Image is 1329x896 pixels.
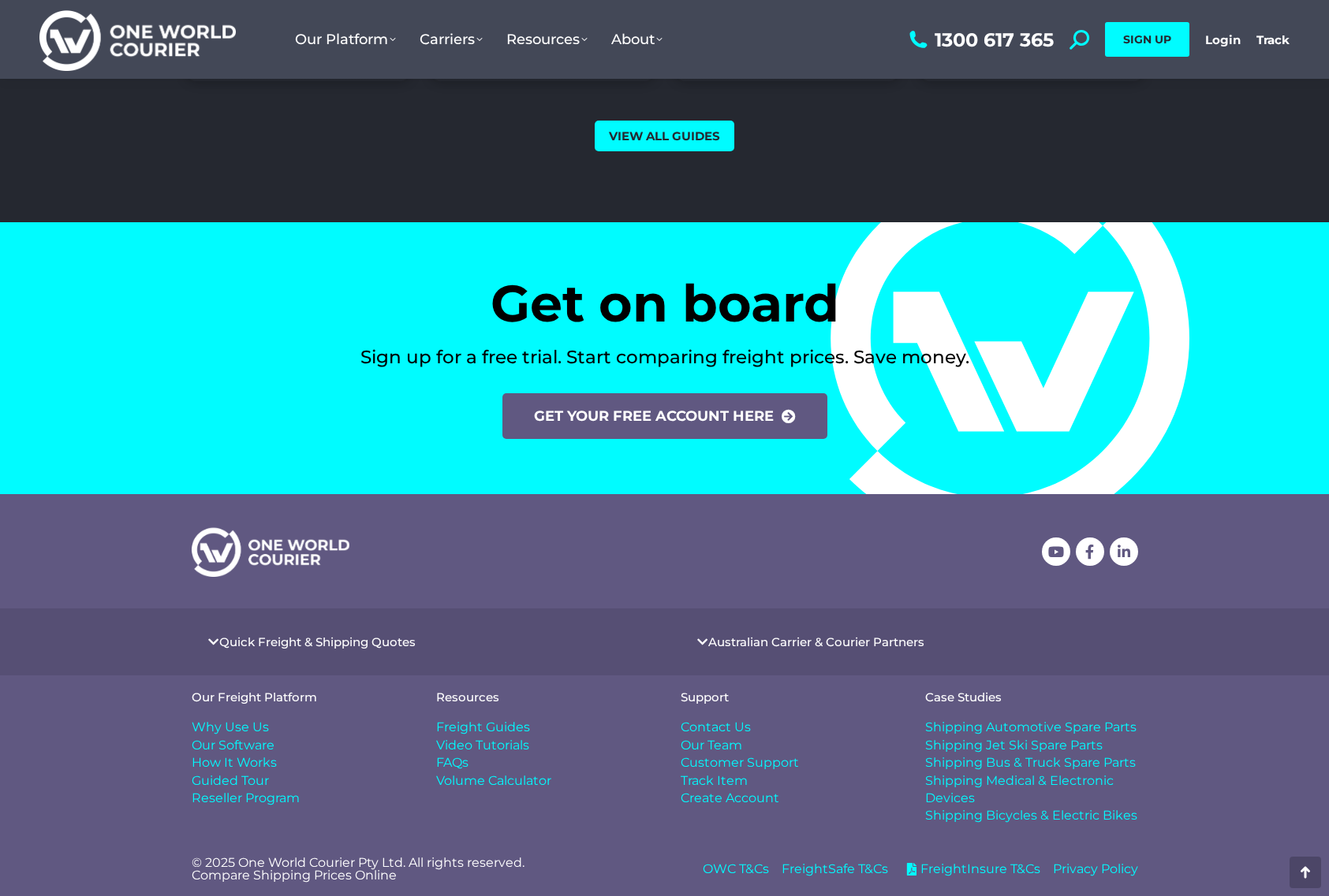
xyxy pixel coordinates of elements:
a: Resources [495,15,599,64]
span: Volume Calculator [436,772,551,790]
p: © 2025 One World Courier Pty Ltd. All rights reserved. Compare Shipping Prices Online [192,857,649,882]
span: Resources [506,31,588,48]
span: Track Item [681,772,748,790]
span: Shipping Jet Ski Spare Parts [925,737,1103,754]
a: Carriers [408,15,495,64]
a: SIGN UP [1105,22,1189,57]
h2: Get on board [192,277,1138,329]
a: Guided Tour [192,772,405,790]
a: About [599,15,674,64]
span: Our Software [192,737,274,754]
a: Privacy Policy [1053,861,1138,878]
a: OWC T&Cs [703,861,769,878]
a: FreightSafe T&Cs [782,861,888,878]
a: Customer Support [681,754,894,771]
a: 1300 617 365 [905,30,1054,50]
span: Contact Us [681,719,751,736]
span: Create Account [681,790,779,807]
h4: Support [681,691,894,703]
span: How It Works [192,754,277,771]
a: FAQs [436,754,649,771]
span: Shipping Bus & Truck Spare Parts [925,754,1136,771]
a: View all guides [595,121,734,151]
a: Shipping Medical & Electronic Devices [925,772,1138,808]
span: Guided Tour [192,772,269,790]
span: Shipping Automotive Spare Parts [925,719,1137,736]
a: Our Team [681,737,894,754]
h4: Resources [436,691,649,703]
span: Customer Support [681,754,799,771]
a: Freight Guides [436,719,649,736]
a: Get your free account here [502,393,827,439]
span: Reseller Program [192,790,300,807]
a: Shipping Jet Ski Spare Parts [925,737,1138,754]
a: Login [1205,32,1241,47]
a: Shipping Bus & Truck Spare Parts [925,754,1138,771]
h4: Our Freight Platform [192,691,405,703]
span: About [611,31,663,48]
a: Create Account [681,790,894,807]
a: Track [1256,32,1290,47]
span: Freight Guides [436,719,530,736]
span: FreightInsure T&Cs [916,861,1040,878]
h4: Case Studies [925,691,1138,703]
a: Our Software [192,737,405,754]
a: Contact Us [681,719,894,736]
span: Our Platform [295,31,396,48]
span: Why Use Us [192,719,269,736]
img: One World Courier [39,8,236,72]
a: Shipping Automotive Spare Parts [925,719,1138,736]
span: SIGN UP [1123,32,1171,46]
a: Quick Freight & Shipping Quotes [219,636,416,648]
a: Volume Calculator [436,772,649,790]
a: Reseller Program [192,790,405,807]
span: Carriers [420,31,483,48]
a: Shipping Bicycles & Electric Bikes [925,807,1138,824]
h3: Sign up for a free trial. Start comparing freight prices. Save money. [192,344,1138,370]
a: Why Use Us [192,719,405,736]
span: FAQs [436,754,469,771]
span: Video Tutorials [436,737,529,754]
span: Shipping Bicycles & Electric Bikes [925,807,1137,824]
a: Video Tutorials [436,737,649,754]
a: How It Works [192,754,405,771]
a: Our Platform [283,15,408,64]
a: Track Item [681,772,894,790]
a: Australian Carrier & Courier Partners [708,636,924,648]
span: Our Team [681,737,742,754]
a: FreightInsure T&Cs [901,861,1040,878]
